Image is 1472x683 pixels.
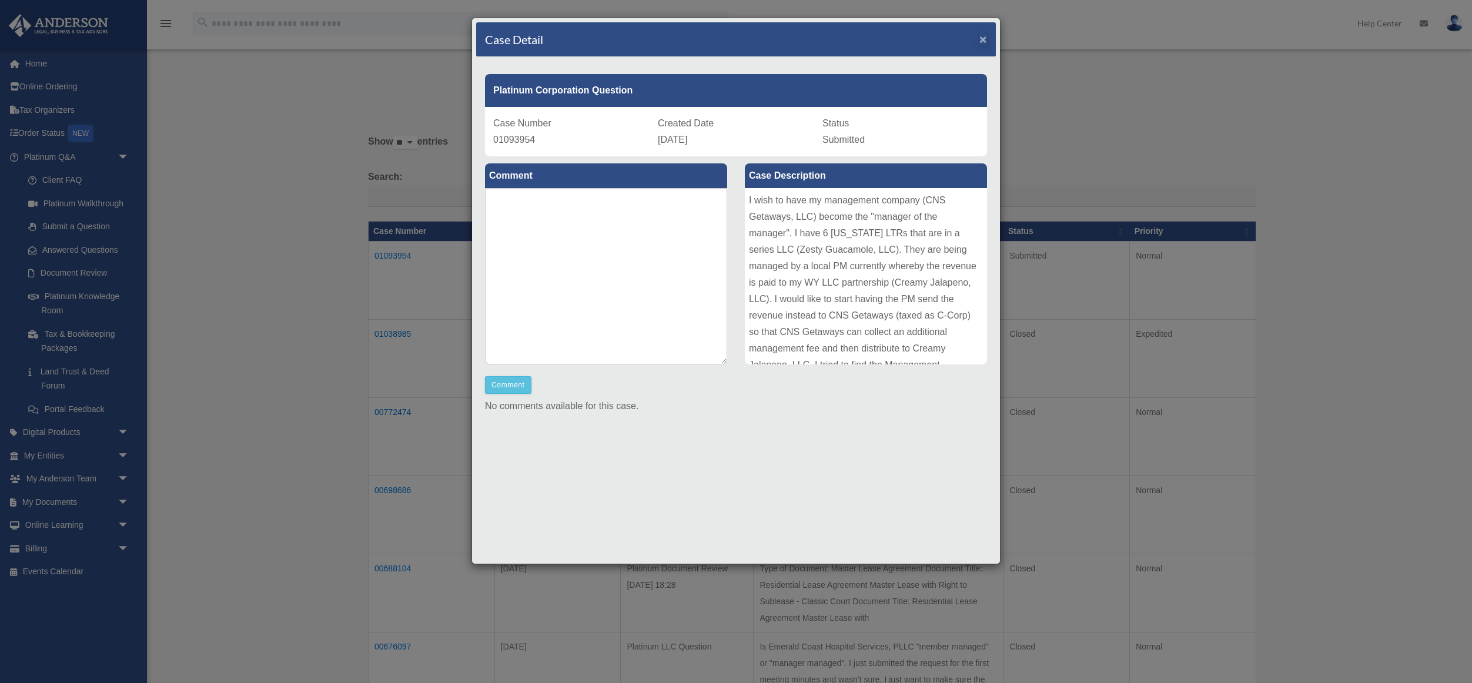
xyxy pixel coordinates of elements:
div: Platinum Corporation Question [485,74,987,107]
span: 01093954 [493,135,535,145]
span: Created Date [658,118,714,128]
p: No comments available for this case. [485,398,987,414]
label: Case Description [745,163,987,188]
button: Comment [485,376,531,394]
span: [DATE] [658,135,687,145]
span: Submitted [822,135,865,145]
span: × [979,32,987,46]
div: I wish to have my management company (CNS Getaways, LLC) become the "manager of the manager". I h... [745,188,987,364]
h4: Case Detail [485,31,543,48]
button: Close [979,33,987,45]
label: Comment [485,163,727,188]
span: Case Number [493,118,551,128]
span: Status [822,118,849,128]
